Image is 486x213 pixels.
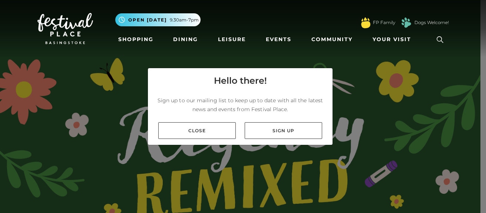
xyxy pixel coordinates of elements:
[373,19,395,26] a: FP Family
[215,33,249,46] a: Leisure
[115,13,201,26] button: Open [DATE] 9.30am-7pm
[214,74,267,87] h4: Hello there!
[370,33,418,46] a: Your Visit
[170,33,201,46] a: Dining
[128,17,167,23] span: Open [DATE]
[154,96,327,114] p: Sign up to our mailing list to keep up to date with all the latest news and events from Festival ...
[37,13,93,44] img: Festival Place Logo
[158,122,236,139] a: Close
[263,33,294,46] a: Events
[115,33,156,46] a: Shopping
[170,17,199,23] span: 9.30am-7pm
[308,33,356,46] a: Community
[245,122,322,139] a: Sign up
[414,19,449,26] a: Dogs Welcome!
[373,36,411,43] span: Your Visit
